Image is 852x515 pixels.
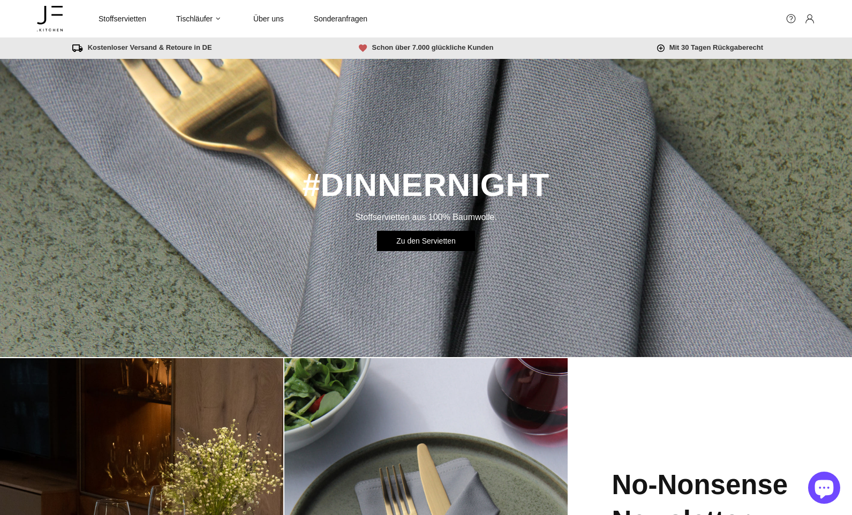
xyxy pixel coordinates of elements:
span: Mit 30 Tagen Rückgaberecht [657,43,763,52]
span: Kostenloser Versand & Retoure in DE [72,43,212,52]
h1: #DINNERNIGHT [302,164,549,206]
a: [DOMAIN_NAME]® [37,3,63,34]
button: Zu den Servietten [377,231,475,251]
span: Über uns [253,14,284,24]
p: Stoffservietten aus 100% Baumwolle. [355,213,497,222]
span: Schon über 7.000 glückliche Kunden [359,43,494,52]
span: Stoffservietten [99,14,146,24]
span: Tischläufer [176,14,213,24]
span: Sonderanfragen [314,14,367,24]
inbox-online-store-chat: Onlineshop-Chat von Shopify [805,472,843,506]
